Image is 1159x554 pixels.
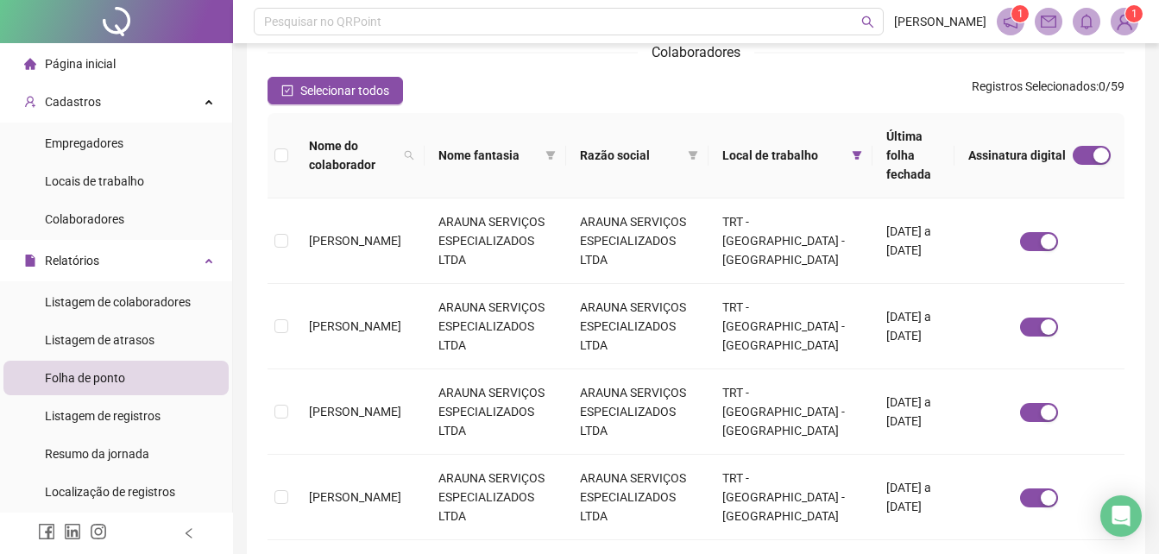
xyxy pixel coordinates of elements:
span: Local de trabalho [722,146,846,165]
span: Cadastros [45,95,101,109]
td: [DATE] a [DATE] [872,369,954,455]
span: Registros Selecionados [972,79,1096,93]
span: facebook [38,523,55,540]
span: Locais de trabalho [45,174,144,188]
td: ARAUNA SERVIÇOS ESPECIALIZADOS LTDA [425,455,566,540]
span: mail [1041,14,1056,29]
td: ARAUNA SERVIÇOS ESPECIALIZADOS LTDA [566,369,708,455]
span: Colaboradores [45,212,124,226]
span: Listagem de colaboradores [45,295,191,309]
span: filter [545,150,556,161]
span: [PERSON_NAME] [309,319,401,333]
span: filter [684,142,702,168]
td: ARAUNA SERVIÇOS ESPECIALIZADOS LTDA [425,284,566,369]
span: bell [1079,14,1094,29]
div: Open Intercom Messenger [1100,495,1142,537]
span: Nome fantasia [438,146,539,165]
button: Selecionar todos [268,77,403,104]
span: 1 [1131,8,1137,20]
sup: Atualize o seu contato no menu Meus Dados [1125,5,1143,22]
td: [DATE] a [DATE] [872,198,954,284]
td: TRT - [GEOGRAPHIC_DATA] - [GEOGRAPHIC_DATA] [709,455,873,540]
td: TRT - [GEOGRAPHIC_DATA] - [GEOGRAPHIC_DATA] [709,198,873,284]
span: check-square [281,85,293,97]
span: Página inicial [45,57,116,71]
span: Resumo da jornada [45,447,149,461]
span: filter [852,150,862,161]
span: instagram [90,523,107,540]
td: [DATE] a [DATE] [872,284,954,369]
span: Folha de ponto [45,371,125,385]
span: search [861,16,874,28]
td: TRT - [GEOGRAPHIC_DATA] - [GEOGRAPHIC_DATA] [709,369,873,455]
span: Colaboradores [652,44,740,60]
span: Assinatura digital [968,146,1066,165]
span: Listagem de registros [45,409,161,423]
span: : 0 / 59 [972,77,1124,104]
span: Localização de registros [45,485,175,499]
td: ARAUNA SERVIÇOS ESPECIALIZADOS LTDA [566,455,708,540]
span: Listagem de atrasos [45,333,154,347]
td: ARAUNA SERVIÇOS ESPECIALIZADOS LTDA [566,198,708,284]
span: linkedin [64,523,81,540]
span: filter [688,150,698,161]
span: file [24,255,36,267]
span: filter [542,142,559,168]
span: Nome do colaborador [309,136,397,174]
sup: 1 [1011,5,1029,22]
span: 1 [1017,8,1024,20]
span: Empregadores [45,136,123,150]
img: 79077 [1112,9,1137,35]
span: left [183,527,195,539]
span: search [400,133,418,178]
span: filter [848,142,866,168]
td: ARAUNA SERVIÇOS ESPECIALIZADOS LTDA [425,369,566,455]
span: Razão social [580,146,680,165]
span: Relatórios [45,254,99,268]
td: TRT - [GEOGRAPHIC_DATA] - [GEOGRAPHIC_DATA] [709,284,873,369]
span: Selecionar todos [300,81,389,100]
span: user-add [24,96,36,108]
td: ARAUNA SERVIÇOS ESPECIALIZADOS LTDA [425,198,566,284]
span: [PERSON_NAME] [309,405,401,419]
span: [PERSON_NAME] [894,12,986,31]
span: [PERSON_NAME] [309,490,401,504]
span: search [404,150,414,161]
th: Última folha fechada [872,113,954,198]
span: [PERSON_NAME] [309,234,401,248]
td: [DATE] a [DATE] [872,455,954,540]
span: home [24,58,36,70]
td: ARAUNA SERVIÇOS ESPECIALIZADOS LTDA [566,284,708,369]
span: notification [1003,14,1018,29]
